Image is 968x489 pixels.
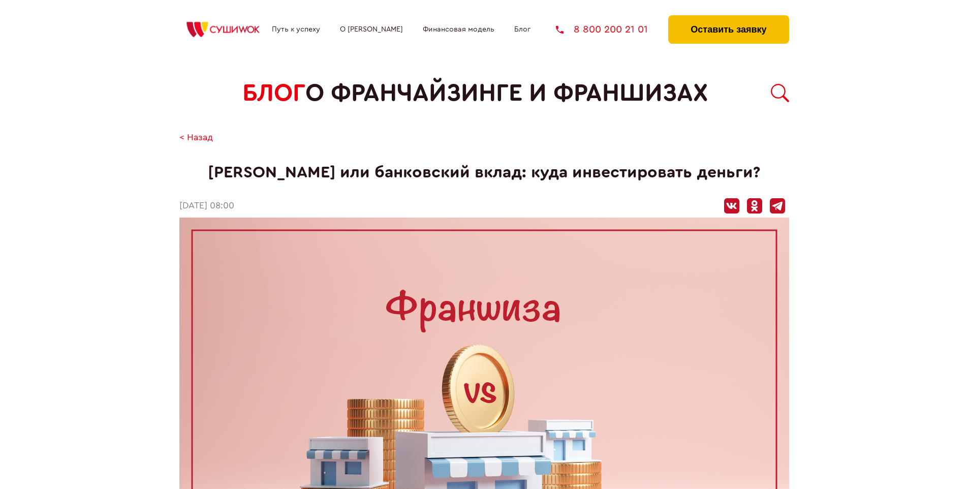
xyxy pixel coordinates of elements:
[272,25,320,34] a: Путь к успеху
[179,133,213,143] a: < Назад
[340,25,403,34] a: О [PERSON_NAME]
[179,163,789,182] h1: [PERSON_NAME] или банковский вклад: куда инвестировать деньги?
[556,24,648,35] a: 8 800 200 21 01
[242,79,305,107] span: БЛОГ
[574,24,648,35] span: 8 800 200 21 01
[668,15,789,44] button: Оставить заявку
[423,25,494,34] a: Финансовая модель
[514,25,530,34] a: Блог
[179,201,234,211] time: [DATE] 08:00
[305,79,708,107] span: о франчайзинге и франшизах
